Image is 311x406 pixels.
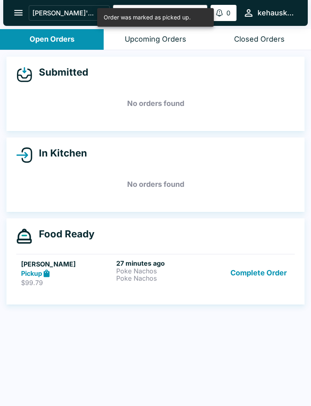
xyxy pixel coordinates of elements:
div: kehauskitchen [258,8,295,18]
strong: Pickup [21,269,42,277]
div: Open Orders [30,35,75,44]
div: Order was marked as picked up. [104,11,191,24]
h4: Submitted [32,66,88,78]
p: [PERSON_NAME]'s Kitchen [32,9,95,17]
div: Upcoming Orders [125,35,186,44]
a: [PERSON_NAME]Pickup$99.7927 minutes agoPoke NachosPoke NachosComplete Order [16,254,295,292]
h5: [PERSON_NAME] [21,259,113,269]
button: [PERSON_NAME]'s Kitchen [29,5,110,21]
h4: Food Ready [32,228,94,240]
h4: In Kitchen [32,147,87,159]
p: $99.79 [21,279,113,287]
div: Closed Orders [234,35,285,44]
button: kehauskitchen [240,4,298,21]
h6: 27 minutes ago [116,259,208,267]
button: Complete Order [227,259,290,287]
h5: No orders found [16,89,295,118]
button: open drawer [8,2,29,23]
p: 0 [226,9,230,17]
h5: No orders found [16,170,295,199]
p: Poke Nachos [116,275,208,282]
p: Poke Nachos [116,267,208,275]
